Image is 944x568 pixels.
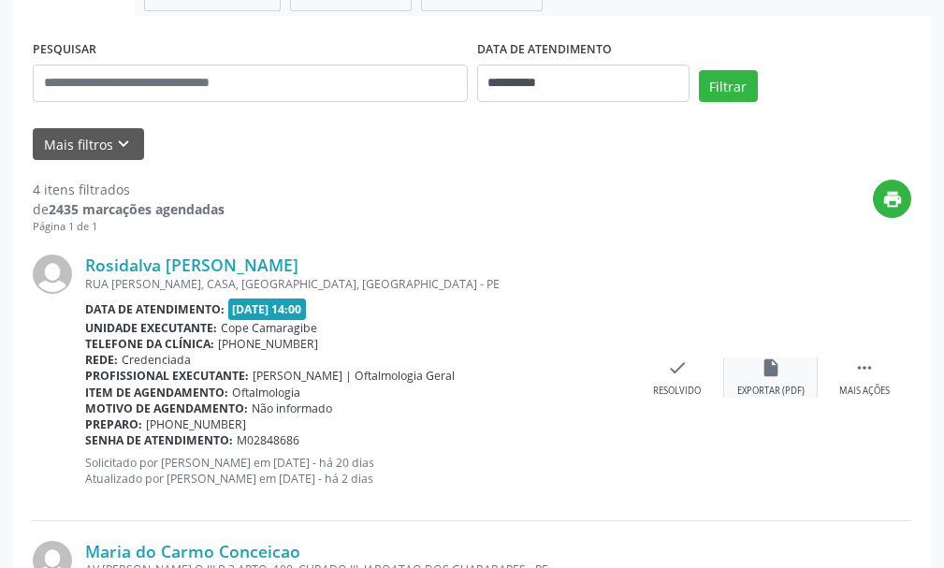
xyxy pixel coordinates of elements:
i: check [667,357,688,378]
i: print [882,189,903,210]
label: DATA DE ATENDIMENTO [477,36,612,65]
b: Preparo: [85,416,142,432]
a: Maria do Carmo Conceicao [85,541,300,561]
img: img [33,255,72,294]
i: keyboard_arrow_down [113,134,134,154]
span: [PERSON_NAME] | Oftalmologia Geral [253,368,455,384]
button: Filtrar [699,70,758,102]
b: Unidade executante: [85,320,217,336]
div: RUA [PERSON_NAME], CASA, [GEOGRAPHIC_DATA], [GEOGRAPHIC_DATA] - PE [85,276,631,292]
span: Credenciada [122,352,191,368]
b: Item de agendamento: [85,385,228,401]
p: Solicitado por [PERSON_NAME] em [DATE] - há 20 dias Atualizado por [PERSON_NAME] em [DATE] - há 2... [85,455,631,487]
b: Profissional executante: [85,368,249,384]
span: Não informado [252,401,332,416]
div: de [33,199,225,219]
div: 4 itens filtrados [33,180,225,199]
span: [PHONE_NUMBER] [146,416,246,432]
span: [DATE] 14:00 [228,299,307,320]
strong: 2435 marcações agendadas [49,200,225,218]
div: Mais ações [839,385,890,398]
b: Rede: [85,352,118,368]
div: Página 1 de 1 [33,219,225,235]
span: M02848686 [237,432,299,448]
label: PESQUISAR [33,36,96,65]
b: Senha de atendimento: [85,432,233,448]
i: insert_drive_file [761,357,781,378]
button: print [873,180,911,218]
i:  [854,357,875,378]
div: Exportar (PDF) [737,385,805,398]
div: Resolvido [653,385,701,398]
a: Rosidalva [PERSON_NAME] [85,255,298,275]
span: [PHONE_NUMBER] [218,336,318,352]
span: Cope Camaragibe [221,320,317,336]
button: Mais filtroskeyboard_arrow_down [33,128,144,161]
span: Oftalmologia [232,385,300,401]
b: Data de atendimento: [85,301,225,317]
b: Motivo de agendamento: [85,401,248,416]
b: Telefone da clínica: [85,336,214,352]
